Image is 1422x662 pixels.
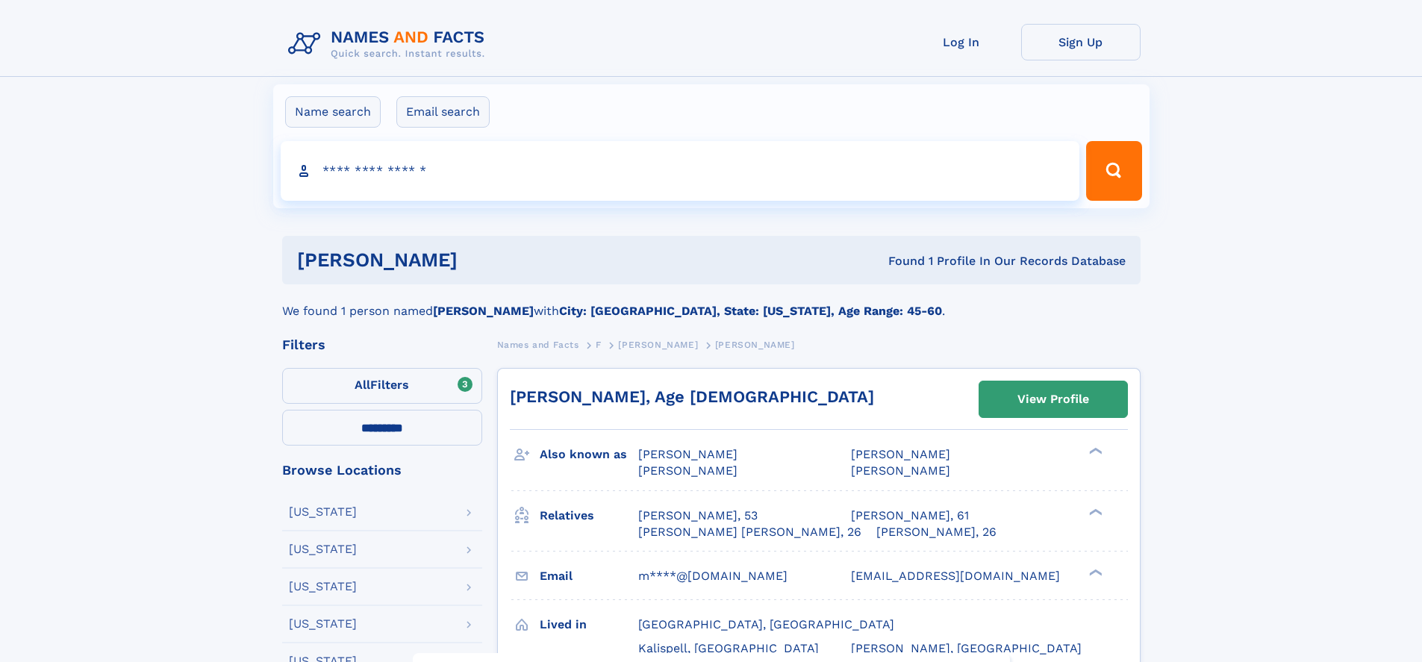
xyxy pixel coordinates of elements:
[282,284,1141,320] div: We found 1 person named with .
[851,447,950,461] span: [PERSON_NAME]
[497,335,579,354] a: Names and Facts
[289,543,357,555] div: [US_STATE]
[281,141,1080,201] input: search input
[540,612,638,637] h3: Lived in
[289,506,357,518] div: [US_STATE]
[1086,141,1141,201] button: Search Button
[638,463,737,478] span: [PERSON_NAME]
[876,524,997,540] a: [PERSON_NAME], 26
[596,340,602,350] span: F
[396,96,490,128] label: Email search
[638,508,758,524] a: [PERSON_NAME], 53
[618,340,698,350] span: [PERSON_NAME]
[1021,24,1141,60] a: Sign Up
[297,251,673,269] h1: [PERSON_NAME]
[282,24,497,64] img: Logo Names and Facts
[851,463,950,478] span: [PERSON_NAME]
[1085,446,1103,456] div: ❯
[851,641,1082,655] span: [PERSON_NAME], [GEOGRAPHIC_DATA]
[433,304,534,318] b: [PERSON_NAME]
[596,335,602,354] a: F
[673,253,1126,269] div: Found 1 Profile In Our Records Database
[1085,567,1103,577] div: ❯
[638,447,737,461] span: [PERSON_NAME]
[618,335,698,354] a: [PERSON_NAME]
[638,617,894,631] span: [GEOGRAPHIC_DATA], [GEOGRAPHIC_DATA]
[851,569,1060,583] span: [EMAIL_ADDRESS][DOMAIN_NAME]
[285,96,381,128] label: Name search
[282,338,482,352] div: Filters
[638,524,861,540] a: [PERSON_NAME] [PERSON_NAME], 26
[510,387,874,406] a: [PERSON_NAME], Age [DEMOGRAPHIC_DATA]
[902,24,1021,60] a: Log In
[1017,382,1089,416] div: View Profile
[540,442,638,467] h3: Also known as
[282,368,482,404] label: Filters
[559,304,942,318] b: City: [GEOGRAPHIC_DATA], State: [US_STATE], Age Range: 45-60
[289,581,357,593] div: [US_STATE]
[282,463,482,477] div: Browse Locations
[1085,507,1103,516] div: ❯
[715,340,795,350] span: [PERSON_NAME]
[540,563,638,589] h3: Email
[355,378,370,392] span: All
[289,618,357,630] div: [US_STATE]
[979,381,1127,417] a: View Profile
[540,503,638,528] h3: Relatives
[851,508,969,524] a: [PERSON_NAME], 61
[638,641,819,655] span: Kalispell, [GEOGRAPHIC_DATA]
